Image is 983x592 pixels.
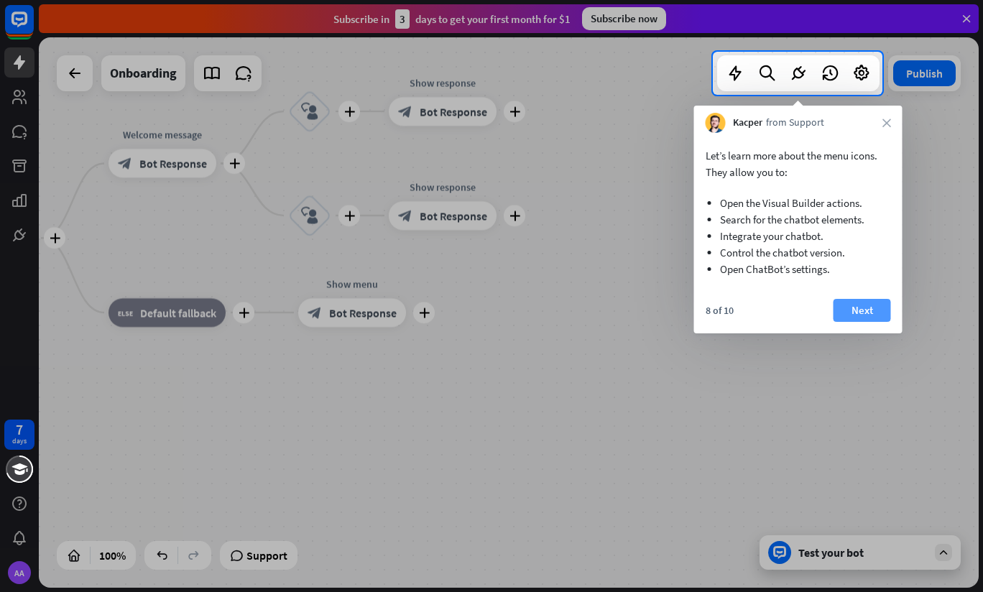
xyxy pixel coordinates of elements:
[766,116,824,130] span: from Support
[882,119,891,127] i: close
[720,195,877,211] li: Open the Visual Builder actions.
[834,299,891,322] button: Next
[720,261,877,277] li: Open ChatBot’s settings.
[11,6,55,49] button: Open LiveChat chat widget
[720,211,877,228] li: Search for the chatbot elements.
[706,147,891,180] p: Let’s learn more about the menu icons. They allow you to:
[733,116,762,130] span: Kacper
[720,244,877,261] li: Control the chatbot version.
[706,304,734,317] div: 8 of 10
[720,228,877,244] li: Integrate your chatbot.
